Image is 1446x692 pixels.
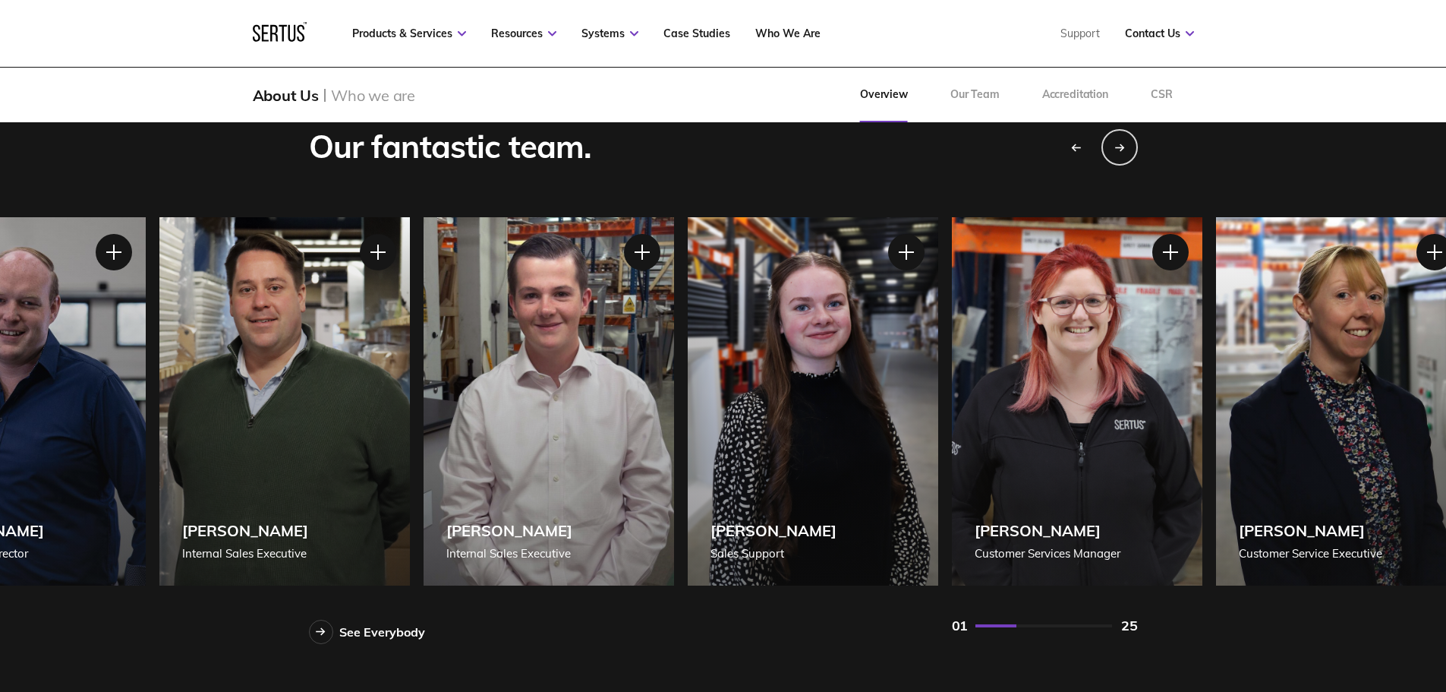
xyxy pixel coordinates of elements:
[1129,68,1194,122] a: CSR
[446,545,572,563] div: Internal Sales Executive
[446,521,572,540] div: [PERSON_NAME]
[182,545,308,563] div: Internal Sales Executive
[331,86,415,105] div: Who we are
[1057,129,1094,166] div: Previous slide
[253,86,319,105] div: About Us
[309,127,592,167] div: Our fantastic team.
[1121,617,1137,634] div: 25
[581,27,638,40] a: Systems
[929,68,1021,122] a: Our Team
[952,617,968,634] div: 01
[339,624,425,640] div: See Everybody
[1173,516,1446,692] iframe: Chat Widget
[755,27,821,40] a: Who We Are
[1021,68,1129,122] a: Accreditation
[182,521,308,540] div: [PERSON_NAME]
[663,27,730,40] a: Case Studies
[1101,129,1138,166] div: Next slide
[309,620,425,644] a: See Everybody
[975,545,1120,563] div: Customer Services Manager
[710,521,836,540] div: [PERSON_NAME]
[1060,27,1100,40] a: Support
[491,27,556,40] a: Resources
[1125,27,1194,40] a: Contact Us
[975,521,1120,540] div: [PERSON_NAME]
[352,27,466,40] a: Products & Services
[710,545,836,563] div: Sales Support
